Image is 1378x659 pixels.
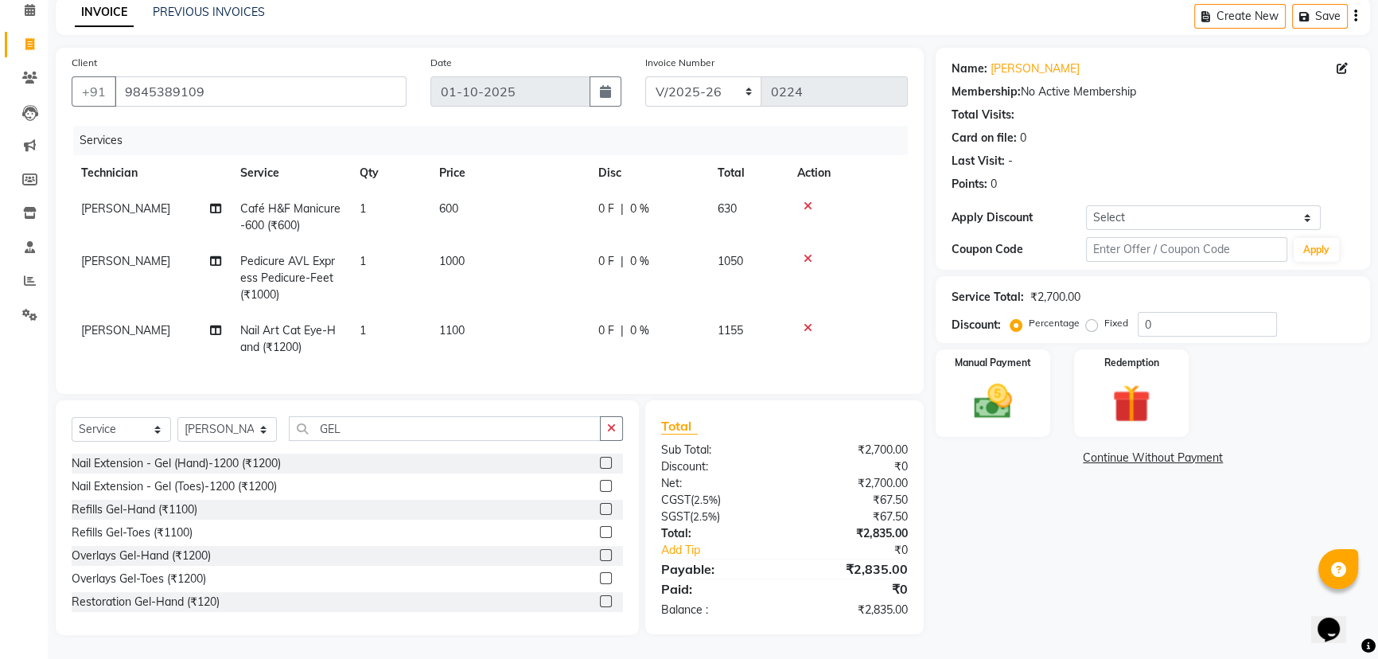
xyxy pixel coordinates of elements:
[72,155,231,191] th: Technician
[649,602,784,618] div: Balance :
[784,458,920,475] div: ₹0
[661,509,690,524] span: SGST
[784,509,920,525] div: ₹67.50
[289,416,601,441] input: Search or Scan
[1100,380,1162,427] img: _gift.svg
[784,579,920,599] div: ₹0
[231,155,350,191] th: Service
[952,84,1354,100] div: No Active Membership
[784,602,920,618] div: ₹2,835.00
[81,254,170,268] span: [PERSON_NAME]
[784,492,920,509] div: ₹67.50
[952,209,1086,226] div: Apply Discount
[1194,4,1286,29] button: Create New
[360,201,366,216] span: 1
[718,201,737,216] span: 630
[952,130,1017,146] div: Card on file:
[1294,238,1339,262] button: Apply
[360,254,366,268] span: 1
[952,176,987,193] div: Points:
[952,84,1021,100] div: Membership:
[649,458,784,475] div: Discount:
[784,525,920,542] div: ₹2,835.00
[693,510,717,523] span: 2.5%
[788,155,908,191] th: Action
[1030,289,1080,306] div: ₹2,700.00
[589,155,708,191] th: Disc
[630,201,649,217] span: 0 %
[598,253,614,270] span: 0 F
[598,322,614,339] span: 0 F
[952,153,1005,170] div: Last Visit:
[81,201,170,216] span: [PERSON_NAME]
[72,548,211,564] div: Overlays Gel-Hand (₹1200)
[1292,4,1348,29] button: Save
[630,253,649,270] span: 0 %
[439,323,465,337] span: 1100
[784,475,920,492] div: ₹2,700.00
[661,493,691,507] span: CGST
[72,76,116,107] button: +91
[430,56,452,70] label: Date
[807,542,920,559] div: ₹0
[72,524,193,541] div: Refills Gel-Toes (₹1100)
[962,380,1024,423] img: _cash.svg
[621,201,624,217] span: |
[645,56,714,70] label: Invoice Number
[72,501,197,518] div: Refills Gel-Hand (₹1100)
[955,356,1031,370] label: Manual Payment
[649,579,784,599] div: Paid:
[73,126,920,155] div: Services
[439,201,458,216] span: 600
[718,323,743,337] span: 1155
[153,5,265,19] a: PREVIOUS INVOICES
[81,323,170,337] span: [PERSON_NAME]
[240,323,336,354] span: Nail Art Cat Eye-Hand (₹1200)
[439,254,465,268] span: 1000
[784,442,920,458] div: ₹2,700.00
[952,241,1086,258] div: Coupon Code
[1104,316,1128,330] label: Fixed
[598,201,614,217] span: 0 F
[649,492,784,509] div: ( )
[694,493,718,506] span: 2.5%
[708,155,788,191] th: Total
[939,450,1367,466] a: Continue Without Payment
[649,560,784,579] div: Payable:
[991,60,1080,77] a: [PERSON_NAME]
[649,542,808,559] a: Add Tip
[1029,316,1080,330] label: Percentage
[649,475,784,492] div: Net:
[72,455,281,472] div: Nail Extension - Gel (Hand)-1200 (₹1200)
[952,107,1014,123] div: Total Visits:
[350,155,430,191] th: Qty
[991,176,997,193] div: 0
[1008,153,1013,170] div: -
[952,60,987,77] div: Name:
[718,254,743,268] span: 1050
[649,509,784,525] div: ( )
[621,253,624,270] span: |
[1020,130,1026,146] div: 0
[360,323,366,337] span: 1
[240,254,335,302] span: Pedicure AVL Express Pedicure-Feet (₹1000)
[115,76,407,107] input: Search by Name/Mobile/Email/Code
[621,322,624,339] span: |
[1311,595,1362,643] iframe: chat widget
[72,56,97,70] label: Client
[649,442,784,458] div: Sub Total:
[784,560,920,579] div: ₹2,835.00
[1086,237,1287,262] input: Enter Offer / Coupon Code
[630,322,649,339] span: 0 %
[430,155,589,191] th: Price
[72,594,220,610] div: Restoration Gel-Hand (₹120)
[72,571,206,587] div: Overlays Gel-Toes (₹1200)
[1104,356,1159,370] label: Redemption
[952,317,1001,333] div: Discount:
[952,289,1024,306] div: Service Total:
[72,478,277,495] div: Nail Extension - Gel (Toes)-1200 (₹1200)
[649,525,784,542] div: Total:
[240,201,341,232] span: Café H&F Manicure-600 (₹600)
[661,418,698,435] span: Total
